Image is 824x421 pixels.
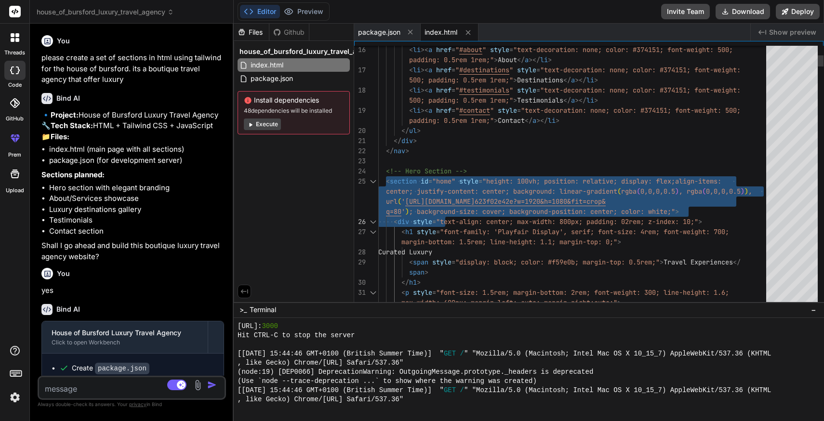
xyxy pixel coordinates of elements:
span: p: 0;" [594,237,617,246]
span: house_of_bursford_luxury_travel_agency [239,47,377,56]
span: li [548,116,556,125]
span: Terminal [250,305,276,315]
span: style [413,288,432,297]
span: max-width: 600px; margin-left: auto; margin-right: [401,298,594,307]
span: [[DATE] 15:44:46 GMT+0100 (British Summer Time)] " [238,386,444,395]
div: 26 [354,217,366,227]
span: = [509,45,513,54]
span: a [428,66,432,74]
li: Contact section [49,226,224,237]
span: >< [421,106,428,115]
span: "font-size: 1.5rem; margin-bottom: 2rem; font-weig [436,288,629,297]
span: url [386,197,398,206]
span: ></ [575,76,586,84]
span: padding: 0.5rem 1rem;" [409,55,494,64]
span: : 4rem; font-weight: 700; [633,227,729,236]
button: − [809,302,818,317]
span: ; background-size: cover; background-position: cen [409,207,602,216]
span: [[DATE] 15:44:46 GMT+0100 (British Summer Time)] " [238,349,444,358]
span: a [532,116,536,125]
span: package.json [250,73,294,84]
li: package.json (for development server) [49,155,224,166]
span: </ [563,76,571,84]
div: 22 [354,146,366,156]
span: #testimonials [459,86,509,94]
span: style [517,86,536,94]
span: "font-family: 'Playfair Display', serif; font-size [440,227,633,236]
span: section [390,177,417,185]
span: < [401,227,405,236]
span: = [432,288,436,297]
span: #contact [459,106,490,115]
div: Click to open Workbench [52,339,198,346]
h6: Bind AI [56,304,80,314]
span: privacy [129,401,146,407]
span: " [455,86,459,94]
span: − [811,305,816,315]
span: = [517,106,521,115]
span: , like Gecko) Chrome/[URL] Safari/537.36" [238,358,403,368]
button: Editor [240,5,280,18]
span: [URL]: [238,322,262,331]
div: Github [269,27,309,37]
span: center; justify-content: center; background: linea [386,187,579,196]
span: < [409,45,413,54]
span: ' [401,197,405,206]
span: house_of_bursford_luxury_travel_agency [37,7,174,17]
span: > [413,136,417,145]
span: #about [459,45,482,54]
strong: Project: [51,110,79,119]
span: > [417,278,421,287]
span: >< [421,45,428,54]
span: ></ [529,55,540,64]
span: > [594,76,598,84]
span: q=80 [386,207,401,216]
span: " [490,106,494,115]
span: index.html [250,59,284,71]
span: "home" [432,177,455,185]
label: code [8,81,22,89]
span: 500; padding: 0.5rem 1rem;" [409,76,513,84]
span: href [436,66,452,74]
span: li [586,96,594,105]
span: 3000 [262,322,278,331]
span: = [536,86,540,94]
span: li [413,66,421,74]
span: > [513,96,517,105]
span: = [452,258,455,266]
img: icon [207,380,217,390]
button: Preview [280,5,327,18]
span: </ [525,116,532,125]
h6: Bind AI [56,93,80,103]
span: > [660,258,664,266]
span: ht: 300; line-height: 1.6; [629,288,729,297]
span: = [478,177,482,185]
span: ) [675,187,679,196]
button: House of Bursford Luxury Travel AgencyClick to open Workbench [42,321,208,353]
span: ter; color: white;" [602,207,675,216]
p: Always double-check its answers. Your in Bind [38,400,226,409]
span: #destinations [459,66,509,74]
span: style [490,45,509,54]
span: "height: 100vh; position: relative; display: flex; [482,177,675,185]
span: " "Mozilla/5.0 (Macintosh; Intel Mac OS X 10_15_7) AppleWebKit/537.36 (KHTML [464,386,771,395]
span: ( [398,197,401,206]
span: GET [444,349,456,358]
div: Files [234,27,269,37]
span: id [421,177,428,185]
span: >< [421,86,428,94]
div: 29 [354,257,366,267]
span: padding: 0.5rem 1rem;" [409,116,494,125]
span: > [617,298,621,307]
span: a [571,96,575,105]
span: a [525,55,529,64]
span: style [459,177,478,185]
button: Execute [244,118,281,130]
span: 0,0,0,0.5 [706,187,741,196]
span: < [386,177,390,185]
span: 623f02e42e?w=1920&h=1080&fit=crop& [475,197,606,206]
span: "text-decoration: none; color: #374151; font-weigh [513,45,706,54]
span: < [409,106,413,115]
span: " [455,106,459,115]
button: Download [716,4,770,19]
